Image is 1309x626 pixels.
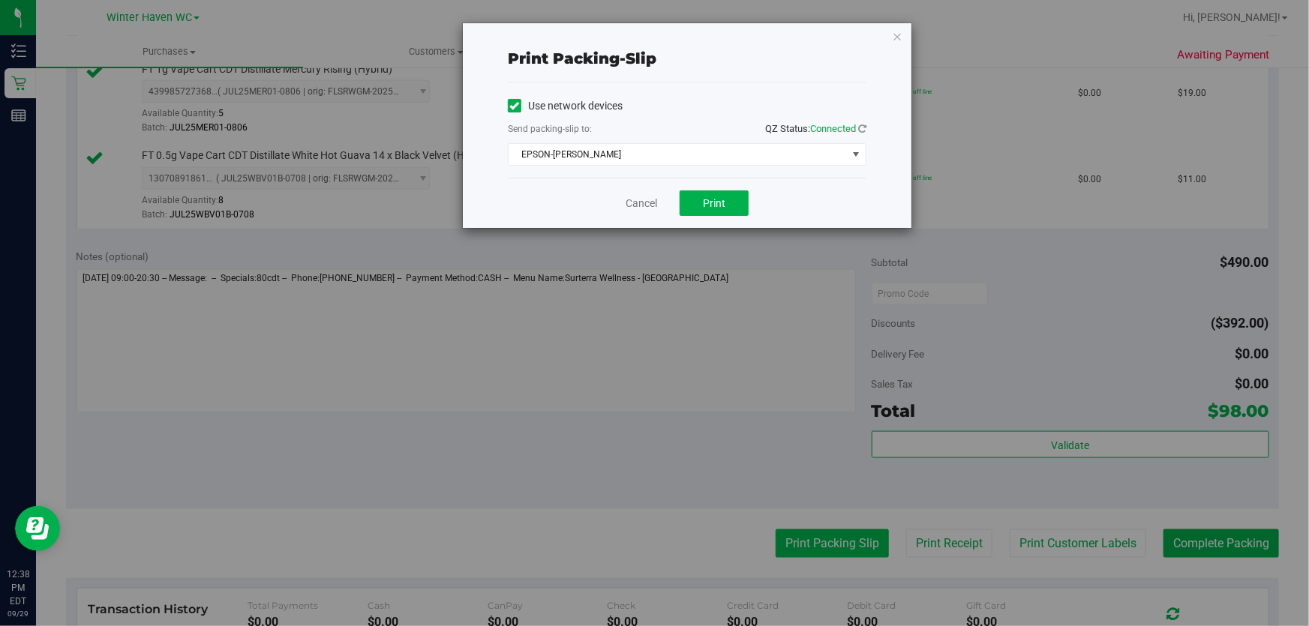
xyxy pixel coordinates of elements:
[680,190,749,216] button: Print
[508,122,592,136] label: Send packing-slip to:
[810,123,856,134] span: Connected
[847,144,866,165] span: select
[508,98,623,114] label: Use network devices
[703,197,725,209] span: Print
[626,196,657,211] a: Cancel
[15,506,60,551] iframe: Resource center
[509,144,847,165] span: EPSON-[PERSON_NAME]
[508,49,656,67] span: Print packing-slip
[765,123,866,134] span: QZ Status:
